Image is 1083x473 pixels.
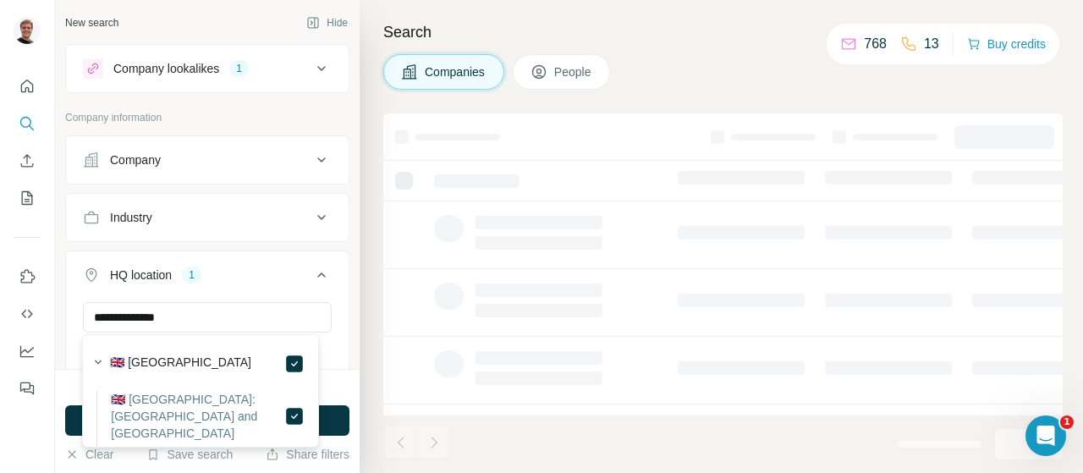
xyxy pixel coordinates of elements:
[66,255,349,302] button: HQ location1
[14,108,41,139] button: Search
[924,34,939,54] p: 13
[14,299,41,329] button: Use Surfe API
[14,146,41,176] button: Enrich CSV
[65,15,118,30] div: New search
[65,110,349,125] p: Company information
[110,209,152,226] div: Industry
[110,354,251,374] label: 🇬🇧 [GEOGRAPHIC_DATA]
[383,20,1063,44] h4: Search
[66,197,349,238] button: Industry
[229,61,249,76] div: 1
[266,446,349,463] button: Share filters
[967,32,1046,56] button: Buy credits
[14,71,41,102] button: Quick start
[1060,415,1074,429] span: 1
[110,267,172,283] div: HQ location
[1025,415,1066,456] iframe: Intercom live chat
[294,10,360,36] button: Hide
[14,183,41,213] button: My lists
[14,373,41,404] button: Feedback
[425,63,487,80] span: Companies
[554,63,593,80] span: People
[14,17,41,44] img: Avatar
[111,391,283,442] label: 🇬🇧 [GEOGRAPHIC_DATA]: [GEOGRAPHIC_DATA] and [GEOGRAPHIC_DATA]
[110,151,161,168] div: Company
[66,48,349,89] button: Company lookalikes1
[14,261,41,292] button: Use Surfe on LinkedIn
[66,140,349,180] button: Company
[182,267,201,283] div: 1
[864,34,887,54] p: 768
[113,60,219,77] div: Company lookalikes
[65,446,113,463] button: Clear
[14,336,41,366] button: Dashboard
[146,446,233,463] button: Save search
